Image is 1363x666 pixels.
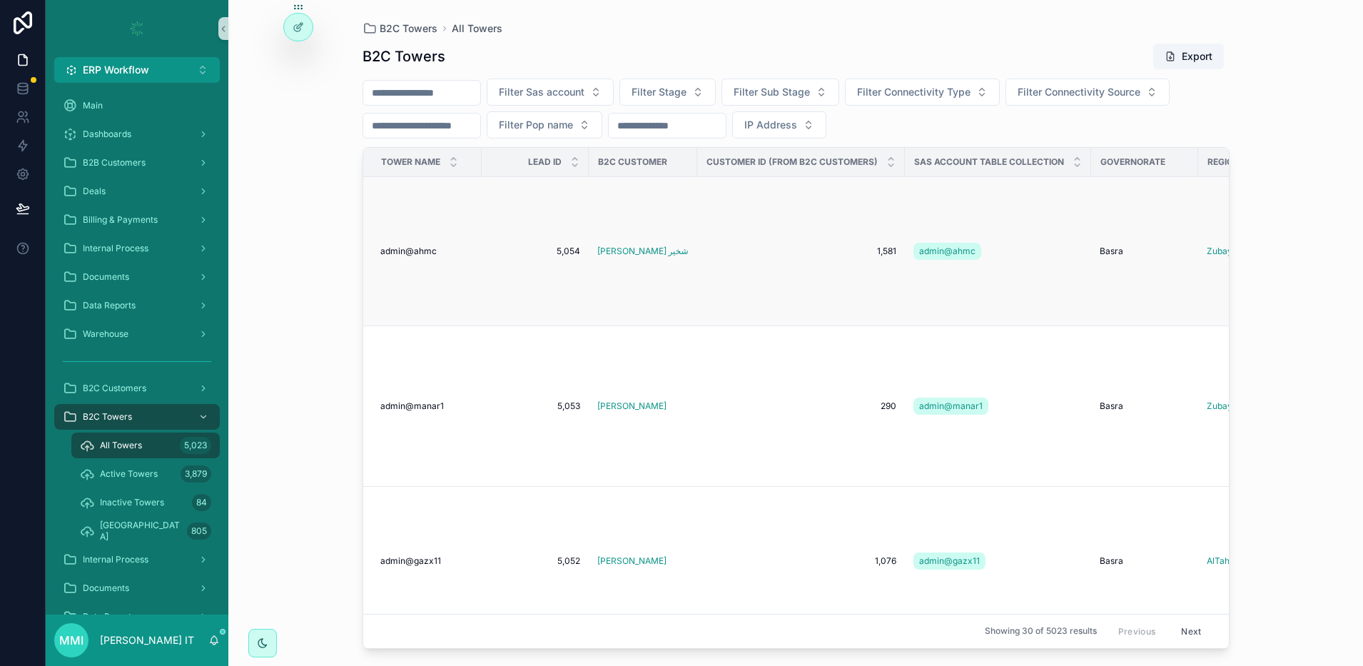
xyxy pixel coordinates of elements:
span: B2C Customers [83,383,146,394]
span: Data Reports [83,611,136,622]
span: Internal Process [83,243,148,254]
button: Select Button [487,79,614,106]
a: AlTahsiniah [1207,555,1297,567]
span: Main [83,100,103,111]
span: Showing 30 of 5023 results [985,626,1097,637]
span: 290 [706,400,896,412]
span: Deals [83,186,106,197]
span: MMI [59,632,83,649]
a: Warehouse [54,321,220,347]
img: App logo [126,17,148,40]
span: ERP Workflow [83,63,149,77]
a: All Towers [452,21,502,36]
div: 3,879 [181,465,211,483]
span: Documents [83,271,129,283]
a: [PERSON_NAME] شخير [597,246,689,257]
a: Inactive Towers84 [71,490,220,515]
span: All Towers [100,440,142,451]
span: 1,076 [706,555,896,567]
div: 5,023 [180,437,211,454]
span: Filter Pop name [499,118,573,132]
a: admin@gazx11 [913,550,1083,572]
a: 5,052 [490,555,580,567]
button: Select Button [1005,79,1170,106]
a: Active Towers3,879 [71,461,220,487]
a: 1,581 [706,246,896,257]
a: Basra [1100,400,1190,412]
h1: B2C Towers [363,46,445,66]
a: Zubayr [1207,400,1297,412]
button: Export [1153,44,1224,69]
span: Lead ID [528,156,562,168]
span: Filter Sas account [499,85,584,99]
span: [GEOGRAPHIC_DATA] [100,520,181,543]
span: Region [1207,156,1240,168]
button: Select Button [487,111,602,138]
span: Warehouse [83,328,128,340]
a: Internal Process [54,236,220,261]
a: Basra [1100,555,1190,567]
a: [PERSON_NAME] [597,555,667,567]
span: Dashboards [83,128,131,140]
span: B2C Customer [598,156,667,168]
div: scrollable content [46,83,228,615]
a: Zubayr [1207,246,1236,257]
span: Basra [1100,400,1123,412]
a: admin@gazx11 [380,555,473,567]
span: Billing & Payments [83,214,158,226]
a: admin@ahmc [913,240,1083,263]
a: Zubayr [1207,400,1236,412]
span: admin@manar1 [380,400,444,412]
a: [PERSON_NAME] [597,400,667,412]
a: Deals [54,178,220,204]
span: admin@gazx11 [919,555,980,567]
a: admin@manar1 [380,400,473,412]
a: Zubayr [1207,246,1297,257]
span: Filter Connectivity Type [857,85,971,99]
a: Main [54,93,220,118]
span: Governorate [1100,156,1165,168]
span: Documents [83,582,129,594]
a: admin@manar1 [913,398,988,415]
span: Data Reports [83,300,136,311]
span: admin@manar1 [919,400,983,412]
button: Select Button [732,111,826,138]
span: Active Towers [100,468,158,480]
a: admin@ahmc [380,246,473,257]
button: Select Button [721,79,839,106]
span: Basra [1100,555,1123,567]
button: Select Button [54,57,220,83]
span: Basra [1100,246,1123,257]
span: IP Address [744,118,797,132]
a: [PERSON_NAME] [597,555,689,567]
button: Select Button [619,79,716,106]
div: 84 [192,494,211,511]
a: Dashboards [54,121,220,147]
a: B2B Customers [54,150,220,176]
a: Basra [1100,246,1190,257]
div: 805 [187,523,211,540]
a: AlTahsiniah [1207,555,1253,567]
button: Next [1171,620,1211,642]
a: admin@gazx11 [913,553,985,570]
span: B2C Towers [380,21,437,36]
span: 5,054 [490,246,580,257]
span: Filter Connectivity Source [1018,85,1140,99]
span: Sas account table collection [914,156,1064,168]
span: Inactive Towers [100,497,164,508]
a: 5,053 [490,400,580,412]
span: admin@ahmc [380,246,437,257]
span: Internal Process [83,554,148,565]
a: Data Reports [54,604,220,630]
span: B2B Customers [83,157,146,168]
a: Internal Process [54,547,220,572]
